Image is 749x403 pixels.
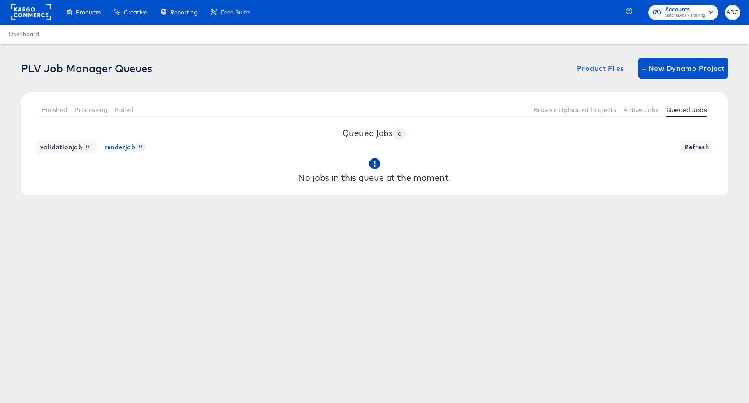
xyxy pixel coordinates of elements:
[728,7,737,18] span: ADC
[221,9,250,16] span: Feed Suite
[665,12,705,19] span: StitcherAds - Training
[573,58,628,79] button: Product Files
[74,106,108,113] span: Processing
[101,140,150,154] button: renderjob 0
[42,106,67,113] span: Finished
[725,5,740,20] button: ADC
[681,140,712,154] button: Refresh
[170,9,197,16] span: Reporting
[393,131,407,137] span: 0
[105,142,146,153] span: renderjob
[298,173,451,182] div: No jobs in this queue at the moment.
[638,58,728,79] button: + New Dynamo Project
[76,9,101,16] span: Products
[37,140,97,154] button: validationjob 0
[115,106,134,113] span: Failed
[40,142,93,153] span: validationjob
[684,142,709,153] span: Refresh
[82,143,93,151] span: 0
[9,31,39,38] a: Dashboard
[577,62,624,74] span: Product Files
[665,5,705,14] span: Accounts
[623,106,659,113] span: Active Jobs
[642,62,724,74] span: + New Dynamo Project
[124,9,147,16] span: Creative
[666,106,707,113] span: Queued Jobs
[21,62,152,74] div: PLV Job Manager Queues
[534,106,617,113] span: Browse Uploaded Projects
[342,127,407,140] h3: Queued Jobs
[648,5,718,20] button: AccountsStitcherAds - Training
[135,143,146,151] span: 0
